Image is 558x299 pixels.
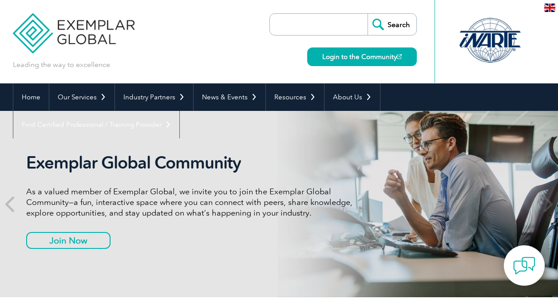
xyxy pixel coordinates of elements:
input: Search [368,14,416,35]
a: Resources [266,83,324,111]
img: open_square.png [397,54,402,59]
a: About Us [325,83,380,111]
img: contact-chat.png [513,255,535,277]
img: en [544,4,555,12]
a: Find Certified Professional / Training Provider [13,111,179,138]
a: Industry Partners [115,83,193,111]
a: Home [13,83,49,111]
a: Login to the Community [307,47,417,66]
h2: Exemplar Global Community [26,153,359,173]
a: Our Services [49,83,115,111]
p: Leading the way to excellence [13,60,110,70]
a: News & Events [194,83,265,111]
p: As a valued member of Exemplar Global, we invite you to join the Exemplar Global Community—a fun,... [26,186,359,218]
a: Join Now [26,232,111,249]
